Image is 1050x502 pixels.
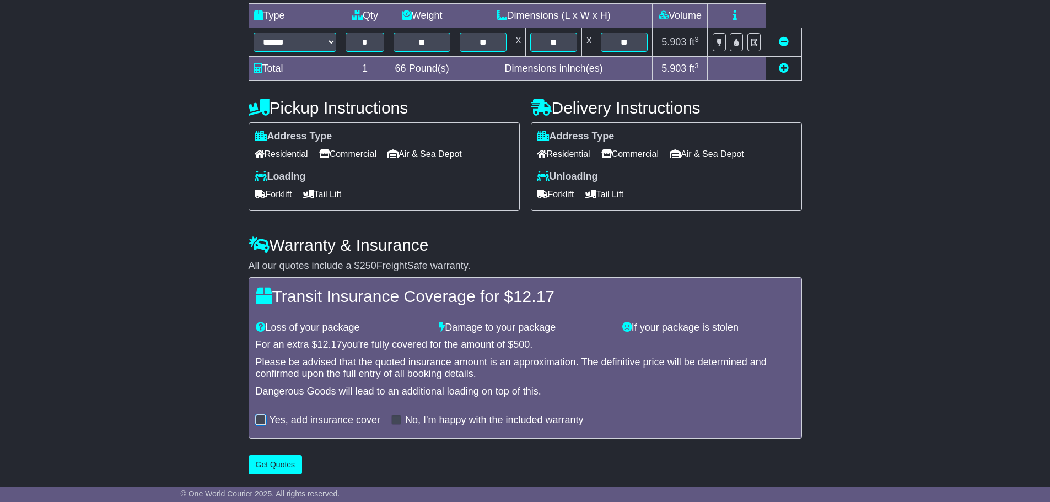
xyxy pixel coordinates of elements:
[255,145,308,163] span: Residential
[389,4,455,28] td: Weight
[617,322,800,334] div: If your package is stolen
[694,62,699,70] sup: 3
[511,28,526,57] td: x
[256,287,795,305] h4: Transit Insurance Coverage for $
[255,171,306,183] label: Loading
[694,35,699,44] sup: 3
[689,63,699,74] span: ft
[249,455,303,474] button: Get Quotes
[270,414,380,427] label: Yes, add insurance cover
[256,339,795,351] div: For an extra $ you're fully covered for the amount of $ .
[249,99,520,117] h4: Pickup Instructions
[249,236,802,254] h4: Warranty & Insurance
[303,186,342,203] span: Tail Lift
[341,57,389,81] td: 1
[387,145,462,163] span: Air & Sea Depot
[181,489,340,498] span: © One World Courier 2025. All rights reserved.
[433,322,617,334] div: Damage to your package
[255,186,292,203] span: Forklift
[582,28,596,57] td: x
[653,4,708,28] td: Volume
[341,4,389,28] td: Qty
[360,260,376,271] span: 250
[319,145,376,163] span: Commercial
[779,63,789,74] a: Add new item
[689,36,699,47] span: ft
[255,131,332,143] label: Address Type
[455,4,653,28] td: Dimensions (L x W x H)
[513,287,554,305] span: 12.17
[256,386,795,398] div: Dangerous Goods will lead to an additional loading on top of this.
[317,339,342,350] span: 12.17
[670,145,744,163] span: Air & Sea Depot
[537,145,590,163] span: Residential
[249,4,341,28] td: Type
[405,414,584,427] label: No, I'm happy with the included warranty
[601,145,659,163] span: Commercial
[537,131,615,143] label: Address Type
[537,186,574,203] span: Forklift
[256,357,795,380] div: Please be advised that the quoted insurance amount is an approximation. The definitive price will...
[249,260,802,272] div: All our quotes include a $ FreightSafe warranty.
[249,57,341,81] td: Total
[455,57,653,81] td: Dimensions in Inch(es)
[513,339,530,350] span: 500
[389,57,455,81] td: Pound(s)
[537,171,598,183] label: Unloading
[531,99,802,117] h4: Delivery Instructions
[779,36,789,47] a: Remove this item
[585,186,624,203] span: Tail Lift
[661,63,686,74] span: 5.903
[395,63,406,74] span: 66
[250,322,434,334] div: Loss of your package
[661,36,686,47] span: 5.903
